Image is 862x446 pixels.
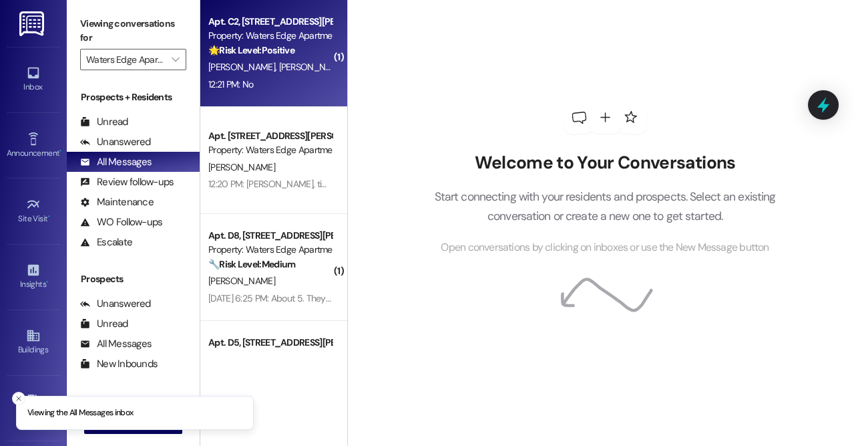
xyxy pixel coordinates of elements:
div: All Messages [80,337,152,351]
span: [PERSON_NAME] [208,61,279,73]
h2: Welcome to Your Conversations [414,152,796,174]
div: [DATE] 6:25 PM: About 5. They linger around the center section of the building and up under some ... [208,292,662,304]
p: Viewing the All Messages inbox [27,407,134,419]
span: [PERSON_NAME] [208,275,275,287]
div: Property: Waters Edge Apartments [208,243,332,257]
p: Start connecting with your residents and prospects. Select an existing conversation or create a n... [414,187,796,225]
div: Prospects [67,272,200,286]
img: ResiDesk Logo [19,11,47,36]
div: Review follow-ups [80,175,174,189]
strong: 🔧 Risk Level: Medium [208,258,295,270]
span: • [59,146,61,156]
i:  [172,54,179,65]
strong: 🌟 Risk Level: Positive [208,44,294,56]
div: New Inbounds [80,357,158,371]
div: Apt. C2, [STREET_ADDRESS][PERSON_NAME] [208,15,332,29]
div: Property: Waters Edge Apartments [208,29,332,43]
span: • [48,212,50,221]
span: [PERSON_NAME] [279,61,350,73]
div: Unread [80,115,128,129]
div: Unanswered [80,135,151,149]
div: Unanswered [80,297,151,311]
a: Site Visit • [7,193,60,229]
div: Escalate [80,235,132,249]
div: Property: Waters Edge Apartments [208,350,332,364]
div: Apt. D8, [STREET_ADDRESS][PERSON_NAME] [208,229,332,243]
a: Leads [7,391,60,427]
a: Buildings [7,324,60,360]
span: [PERSON_NAME] [208,161,275,173]
div: Apt. D5, [STREET_ADDRESS][PERSON_NAME] [208,336,332,350]
span: Open conversations by clicking on inboxes or use the New Message button [441,239,769,256]
div: All Messages [80,155,152,169]
span: • [46,277,48,287]
button: Close toast [12,392,25,405]
input: All communities [86,49,165,70]
div: Maintenance [80,195,154,209]
div: Property: Waters Edge Apartments [208,143,332,157]
label: Viewing conversations for [80,13,186,49]
div: 12:21 PM: No [208,78,254,90]
a: Insights • [7,259,60,295]
a: Inbox [7,62,60,98]
div: Unread [80,317,128,331]
div: WO Follow-ups [80,215,162,229]
div: Prospects + Residents [67,90,200,104]
div: Apt. [STREET_ADDRESS][PERSON_NAME] [208,129,332,143]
